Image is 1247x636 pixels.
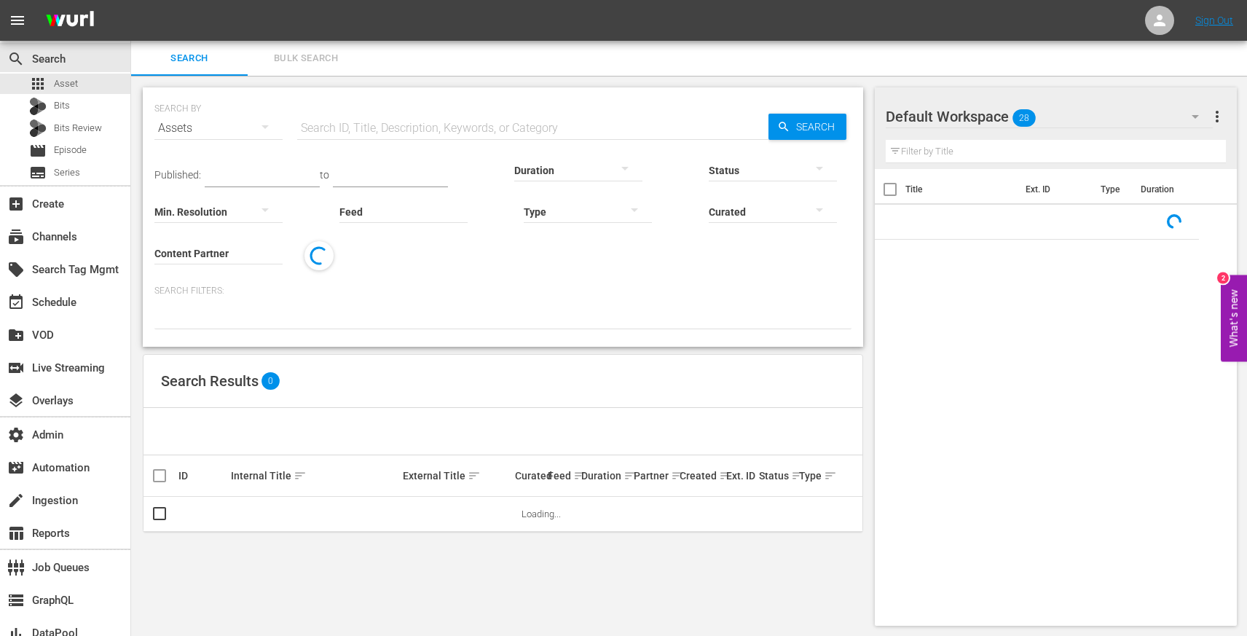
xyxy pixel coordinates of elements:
[7,559,25,576] span: Job Queues
[294,469,307,482] span: sort
[7,492,25,509] span: Ingestion
[7,261,25,278] span: Search Tag Mgmt
[178,470,227,482] div: ID
[403,467,511,484] div: External Title
[1132,169,1219,210] th: Duration
[1221,275,1247,361] button: Open Feedback Widget
[799,467,821,484] div: Type
[790,114,846,140] span: Search
[140,50,239,67] span: Search
[1217,272,1229,283] div: 2
[54,165,80,180] span: Series
[1208,99,1226,134] button: more_vert
[154,108,283,149] div: Assets
[7,294,25,311] span: Schedule
[719,469,732,482] span: sort
[7,228,25,246] span: Channels
[7,459,25,476] span: Automation
[7,195,25,213] span: Create
[680,467,721,484] div: Created
[671,469,684,482] span: sort
[768,114,846,140] button: Search
[54,98,70,113] span: Bits
[29,142,47,160] span: Episode
[573,469,586,482] span: sort
[256,50,355,67] span: Bulk Search
[522,509,561,519] span: Loading...
[7,426,25,444] span: Admin
[7,326,25,344] span: VOD
[154,285,851,297] p: Search Filters:
[791,469,804,482] span: sort
[1092,169,1132,210] th: Type
[886,96,1213,137] div: Default Workspace
[7,392,25,409] span: Overlays
[9,12,26,29] span: menu
[35,4,105,38] img: ans4CAIJ8jUAAAAAAAAAAAAAAAAAAAAAAAAgQb4GAAAAAAAAAAAAAAAAAAAAAAAAJMjXAAAAAAAAAAAAAAAAAAAAAAAAgAT5G...
[29,164,47,181] span: Series
[29,75,47,93] span: Asset
[7,50,25,68] span: Search
[54,76,78,91] span: Asset
[634,467,675,484] div: Partner
[759,467,794,484] div: Status
[468,469,481,482] span: sort
[726,470,755,482] div: Ext. ID
[1012,103,1036,133] span: 28
[623,469,637,482] span: sort
[54,121,102,136] span: Bits Review
[154,169,201,181] span: Published:
[161,372,259,390] span: Search Results
[54,143,87,157] span: Episode
[1195,15,1233,26] a: Sign Out
[581,467,629,484] div: Duration
[320,169,329,181] span: to
[29,119,47,137] div: Bits Review
[29,98,47,115] div: Bits
[7,525,25,542] span: Reports
[548,467,576,484] div: Feed
[7,592,25,609] span: GraphQL
[1017,169,1092,210] th: Ext. ID
[515,470,543,482] div: Curated
[261,372,280,390] span: 0
[905,169,1017,210] th: Title
[231,467,398,484] div: Internal Title
[1208,108,1226,125] span: more_vert
[7,359,25,377] span: Live Streaming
